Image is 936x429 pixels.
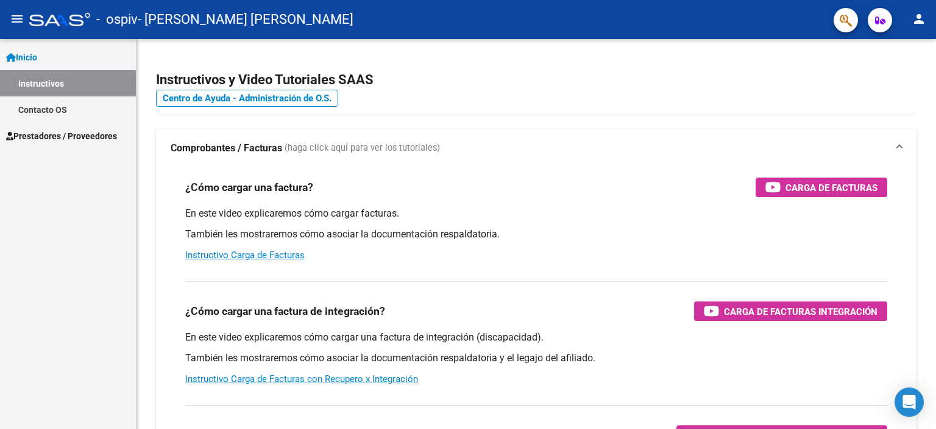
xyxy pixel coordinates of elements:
span: Inicio [6,51,37,64]
div: Open Intercom Messenger [895,388,924,417]
span: Prestadores / Proveedores [6,129,117,143]
p: También les mostraremos cómo asociar la documentación respaldatoria. [185,228,887,241]
h3: ¿Cómo cargar una factura de integración? [185,303,385,320]
p: También les mostraremos cómo asociar la documentación respaldatoria y el legajo del afiliado. [185,351,887,365]
p: En este video explicaremos cómo cargar una factura de integración (discapacidad). [185,331,887,344]
span: - ospiv [96,6,138,33]
h3: ¿Cómo cargar una factura? [185,179,313,196]
strong: Comprobantes / Facturas [171,142,282,155]
a: Instructivo Carga de Facturas [185,250,305,261]
mat-expansion-panel-header: Comprobantes / Facturas (haga click aquí para ver los tutoriales) [156,129,916,168]
mat-icon: person [912,12,926,26]
span: (haga click aquí para ver los tutoriales) [285,142,440,155]
span: Carga de Facturas [785,180,877,195]
span: Carga de Facturas Integración [724,304,877,319]
button: Carga de Facturas Integración [694,301,887,321]
p: En este video explicaremos cómo cargar facturas. [185,207,887,220]
span: - [PERSON_NAME] [PERSON_NAME] [138,6,353,33]
h2: Instructivos y Video Tutoriales SAAS [156,68,916,92]
button: Carga de Facturas [756,178,887,197]
a: Instructivo Carga de Facturas con Recupero x Integración [185,373,418,384]
a: Centro de Ayuda - Administración de O.S. [156,90,338,107]
mat-icon: menu [10,12,24,26]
